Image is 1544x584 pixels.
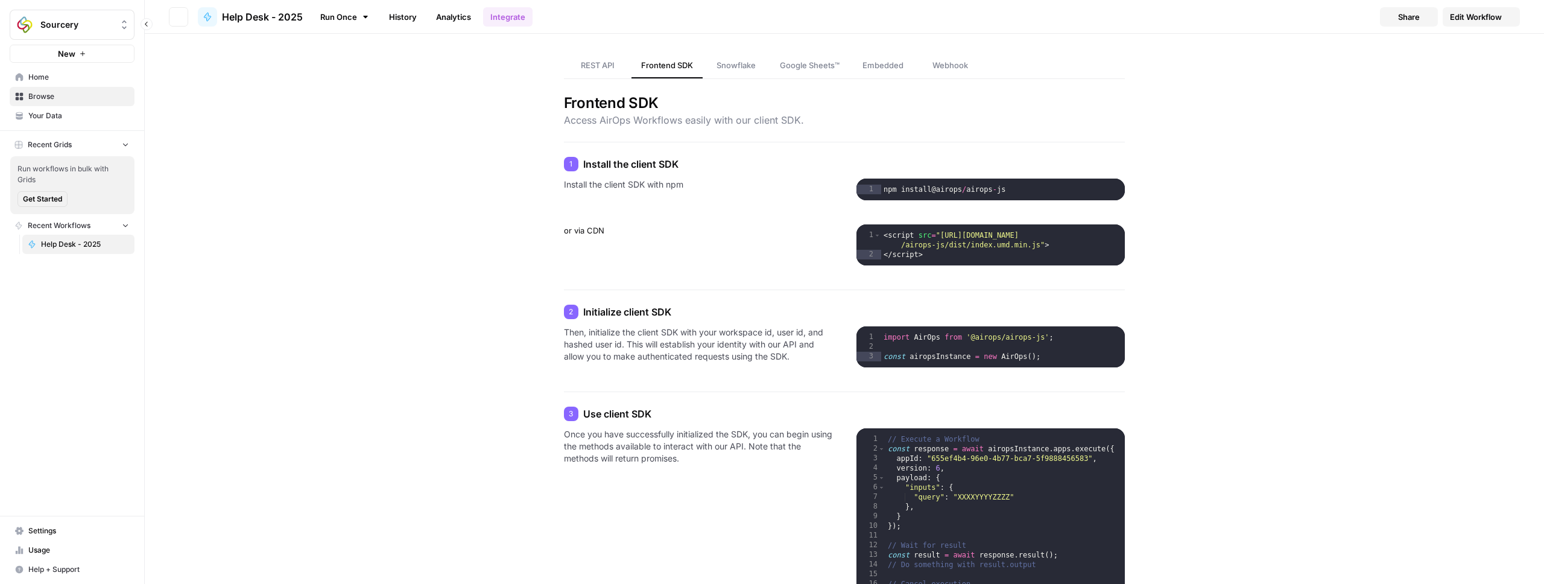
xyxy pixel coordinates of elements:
span: Run workflows in bulk with Grids [17,163,127,185]
span: Share [1398,11,1420,23]
a: Edit Workflow [1443,7,1520,27]
span: Your Data [28,110,129,121]
a: Frontend SDK [631,53,703,78]
a: Analytics [429,7,478,27]
a: Google Sheets™ [770,53,849,78]
div: 13 [856,550,885,560]
a: Usage [10,541,134,560]
a: Home [10,68,134,87]
a: Settings [10,521,134,541]
a: REST API [564,53,631,78]
div: 11 [856,531,885,541]
div: 5 [856,473,885,483]
div: 2 [856,250,881,259]
div: 3 [856,454,885,463]
span: Sourcery [40,19,113,31]
button: Get Started [17,191,68,207]
a: Your Data [10,106,134,125]
span: Webhook [932,59,968,71]
span: Browse [28,91,129,102]
button: New [10,45,134,63]
div: 2 [564,305,578,319]
div: 14 [856,560,885,570]
a: Snowflake [703,53,770,78]
div: 3 [856,352,881,361]
span: Help Desk - 2025 [222,10,303,24]
span: Get Started [23,194,62,205]
div: 4 [856,463,885,473]
span: Recent Workflows [28,220,90,231]
span: Google Sheets™ [780,59,840,71]
a: Run Once [312,7,377,27]
a: Embedded [849,53,917,78]
span: Toggle code folding, rows 1 through 2 [874,230,881,240]
div: 2 [856,444,885,454]
h4: Install the client SDK [564,157,1125,171]
span: Home [28,72,129,83]
a: Help Desk - 2025 [22,235,134,254]
h4: Initialize client SDK [564,305,1125,319]
span: Frontend SDK [641,59,693,71]
div: 12 [856,541,885,550]
div: 9 [856,512,885,521]
h2: Frontend SDK [564,94,1125,113]
button: Workspace: Sourcery [10,10,134,40]
h3: Access AirOps Workflows easily with our client SDK. [564,113,1125,127]
span: Toggle code folding, rows 5 through 9 [878,473,885,483]
a: Integrate [483,7,533,27]
span: Snowflake [717,59,756,71]
span: Help Desk - 2025 [41,239,129,250]
div: 1 [856,185,881,194]
div: 1 [856,332,881,342]
span: Recent Grids [28,139,72,150]
span: Help + Support [28,564,129,575]
h4: Use client SDK [564,407,1125,421]
span: Embedded [862,59,903,71]
div: 7 [856,492,885,502]
span: Usage [28,545,129,556]
span: Toggle code folding, rows 2 through 10 [878,444,885,454]
span: Settings [28,525,129,536]
a: Browse [10,87,134,106]
button: Recent Workflows [10,217,134,235]
span: Toggle code folding, rows 6 through 8 [878,483,885,492]
div: 1 [564,157,578,171]
img: Sourcery Logo [14,14,36,36]
div: 15 [856,570,885,579]
div: 1 [856,230,881,250]
a: Help Desk - 2025 [198,7,303,27]
button: Recent Grids [10,136,134,154]
div: 2 [856,342,881,352]
button: Help + Support [10,560,134,579]
button: Share [1380,7,1438,27]
div: 1 [856,434,885,444]
span: Edit Workflow [1450,11,1502,23]
p: Then, initialize the client SDK with your workspace id, user id, and hashed user id. This will es... [564,326,832,367]
div: 3 [564,407,578,421]
span: REST API [581,59,615,71]
a: Webhook [917,53,984,78]
p: Install the client SDK with npm [564,179,832,200]
div: 8 [856,502,885,512]
span: New [58,48,75,60]
div: 6 [856,483,885,492]
p: or via CDN [564,224,832,265]
div: 10 [856,521,885,531]
a: History [382,7,424,27]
